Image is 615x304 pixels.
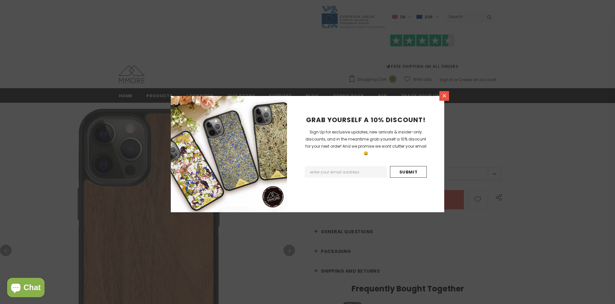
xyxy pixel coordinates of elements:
input: Submit [390,166,427,178]
input: Email Address [305,166,387,178]
span: GRAB YOURSELF A 10% DISCOUNT! [306,115,425,124]
span: Sign Up for exclusive updates, new arrivals & insider-only discounts, and in the meantime grab yo... [305,129,426,156]
a: Close [439,91,449,101]
inbox-online-store-chat: Shopify online store chat [5,278,46,299]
